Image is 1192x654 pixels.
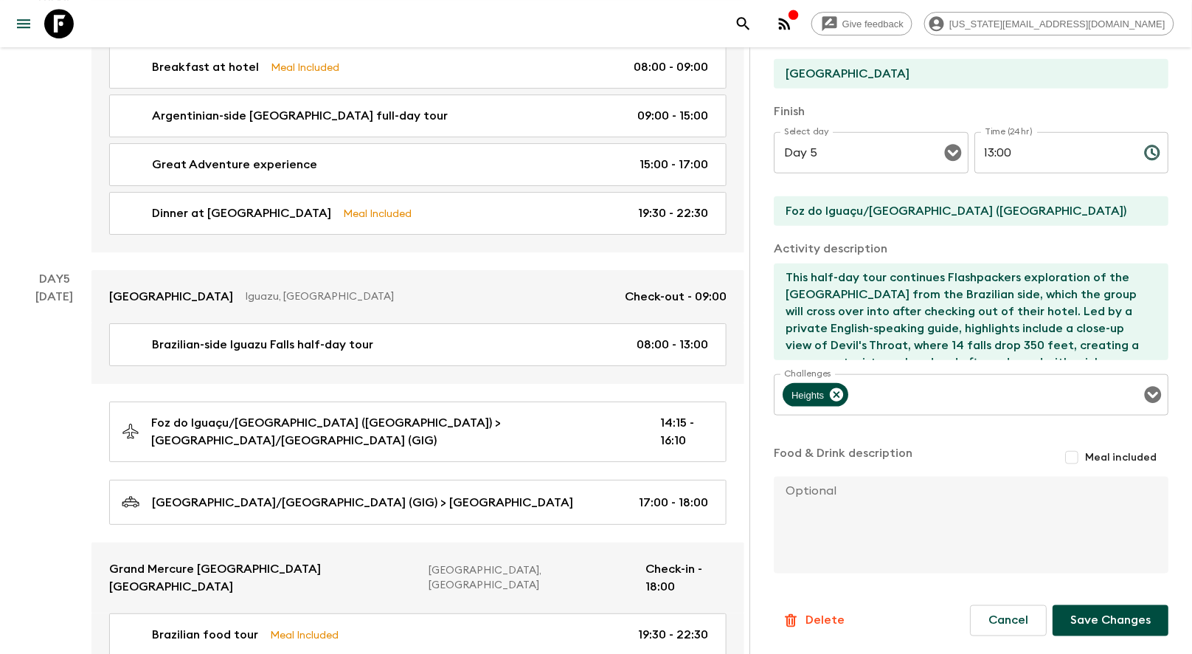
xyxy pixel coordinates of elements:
button: Save Changes [1053,605,1168,636]
p: Breakfast at hotel [152,58,259,76]
button: menu [9,9,38,38]
input: hh:mm [974,132,1132,173]
p: Meal Included [271,59,339,75]
p: Food & Drink description [774,444,912,471]
input: End Location (leave blank if same as Start) [774,196,1157,226]
p: Brazilian food tour [152,626,258,644]
span: Heights [783,387,833,404]
p: 19:30 - 22:30 [638,626,708,644]
p: 09:00 - 15:00 [637,107,708,125]
button: search adventures [729,9,758,38]
a: Give feedback [811,12,912,35]
p: 08:00 - 09:00 [634,58,708,76]
p: Iguazu, [GEOGRAPHIC_DATA] [245,289,613,304]
p: Meal Included [270,627,339,643]
label: Challenges [784,368,831,380]
textarea: This half-day tour continues Flashpackers exploration of the [GEOGRAPHIC_DATA] from the Brazilian... [774,264,1157,360]
a: Dinner at [GEOGRAPHIC_DATA]Meal Included19:30 - 22:30 [109,192,727,235]
p: 17:00 - 18:00 [639,494,708,512]
a: [GEOGRAPHIC_DATA]Iguazu, [GEOGRAPHIC_DATA]Check-out - 09:00 [91,270,744,323]
p: Grand Mercure [GEOGRAPHIC_DATA] [GEOGRAPHIC_DATA] [109,560,417,596]
button: Choose time, selected time is 1:00 PM [1137,138,1167,168]
p: [GEOGRAPHIC_DATA], [GEOGRAPHIC_DATA] [429,563,634,593]
button: Open [1143,385,1163,405]
button: Open [943,142,963,163]
a: Breakfast at hotelMeal Included08:00 - 09:00 [109,46,727,89]
a: Foz do Iguaçu/[GEOGRAPHIC_DATA] ([GEOGRAPHIC_DATA]) > [GEOGRAPHIC_DATA]/[GEOGRAPHIC_DATA] (GIG)14... [109,402,727,462]
span: [US_STATE][EMAIL_ADDRESS][DOMAIN_NAME] [941,18,1174,30]
p: Delete [805,612,845,630]
p: Finish [774,103,1168,120]
p: Meal Included [343,205,412,221]
button: Cancel [970,605,1047,636]
p: Check-out - 09:00 [625,288,727,306]
p: 08:00 - 13:00 [637,336,708,354]
p: Day 5 [18,270,91,288]
span: Meal included [1085,450,1157,465]
p: 14:15 - 16:10 [660,414,708,450]
p: 19:30 - 22:30 [638,204,708,222]
p: Argentinian-side [GEOGRAPHIC_DATA] full-day tour [152,107,448,125]
a: Argentinian-side [GEOGRAPHIC_DATA] full-day tour09:00 - 15:00 [109,94,727,137]
label: Select day [784,125,829,138]
p: Activity description [774,240,1168,258]
a: Grand Mercure [GEOGRAPHIC_DATA] [GEOGRAPHIC_DATA][GEOGRAPHIC_DATA], [GEOGRAPHIC_DATA]Check-in - 1... [91,543,744,613]
button: Delete [774,606,853,636]
a: Brazilian-side Iguazu Falls half-day tour08:00 - 13:00 [109,323,727,366]
div: Heights [783,383,848,407]
label: Time (24hr) [985,125,1033,138]
p: Dinner at [GEOGRAPHIC_DATA] [152,204,331,222]
input: Start Location [774,59,1157,89]
div: [DATE] [36,10,74,252]
p: [GEOGRAPHIC_DATA] [109,288,233,306]
p: Check-in - 18:00 [645,560,727,596]
p: 15:00 - 17:00 [640,156,708,173]
div: [US_STATE][EMAIL_ADDRESS][DOMAIN_NAME] [924,12,1174,35]
p: Brazilian-side Iguazu Falls half-day tour [152,336,373,354]
p: Great Adventure experience [152,156,317,173]
a: [GEOGRAPHIC_DATA]/[GEOGRAPHIC_DATA] (GIG) > [GEOGRAPHIC_DATA]17:00 - 18:00 [109,480,727,525]
p: Foz do Iguaçu/[GEOGRAPHIC_DATA] ([GEOGRAPHIC_DATA]) > [GEOGRAPHIC_DATA]/[GEOGRAPHIC_DATA] (GIG) [151,414,637,450]
a: Great Adventure experience15:00 - 17:00 [109,143,727,186]
p: [GEOGRAPHIC_DATA]/[GEOGRAPHIC_DATA] (GIG) > [GEOGRAPHIC_DATA] [152,494,573,512]
span: Give feedback [834,18,912,30]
